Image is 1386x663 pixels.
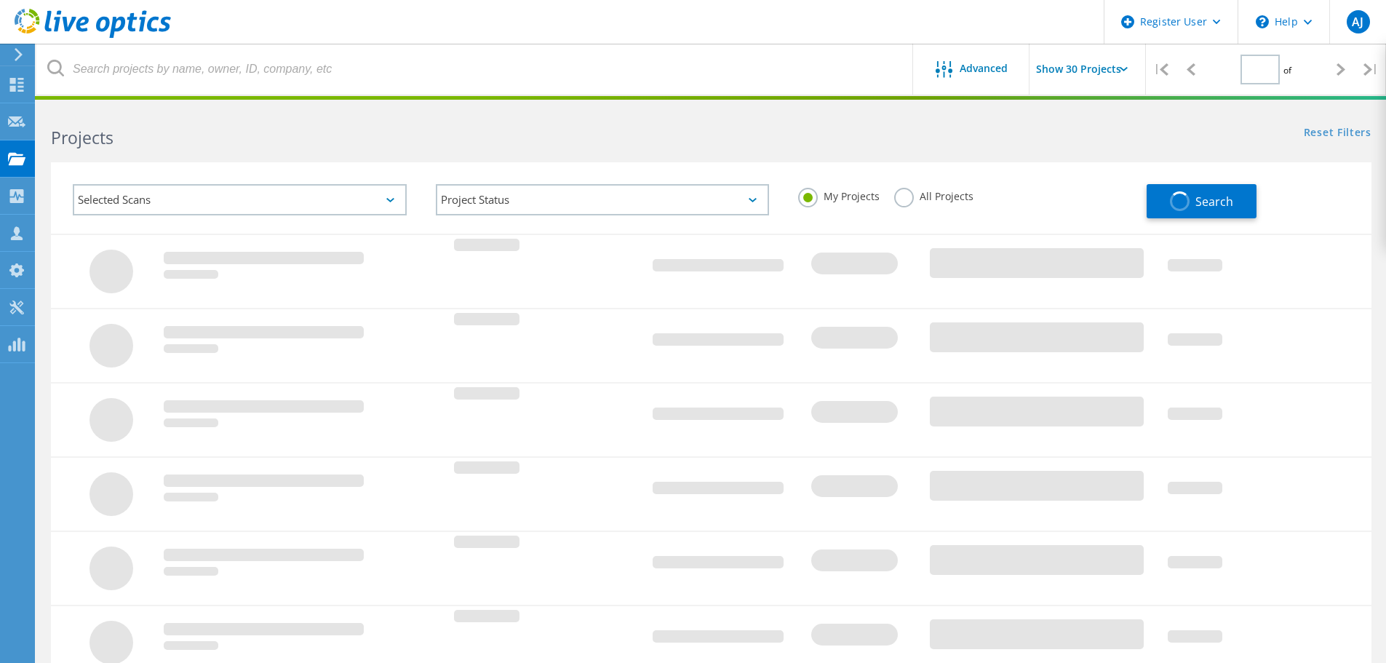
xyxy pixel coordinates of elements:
[436,184,770,215] div: Project Status
[1304,127,1371,140] a: Reset Filters
[1195,194,1233,210] span: Search
[1146,44,1176,95] div: |
[51,126,113,149] b: Projects
[1356,44,1386,95] div: |
[960,63,1008,74] span: Advanced
[798,188,880,202] label: My Projects
[1256,15,1269,28] svg: \n
[36,44,914,95] input: Search projects by name, owner, ID, company, etc
[73,184,407,215] div: Selected Scans
[1283,64,1291,76] span: of
[1147,184,1256,218] button: Search
[1352,16,1363,28] span: AJ
[894,188,973,202] label: All Projects
[15,31,171,41] a: Live Optics Dashboard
